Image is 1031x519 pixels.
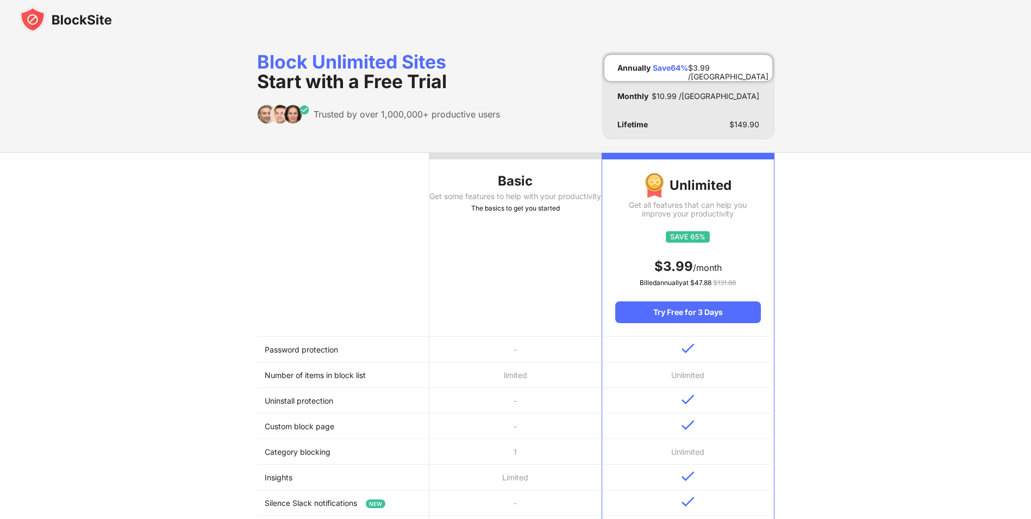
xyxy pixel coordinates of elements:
td: limited [429,362,602,388]
td: Uninstall protection [257,388,429,413]
img: img-premium-medal [645,172,664,199]
img: trusted-by.svg [257,104,310,124]
div: Monthly [617,92,648,101]
div: /month [615,258,760,275]
td: Unlimited [602,362,774,388]
div: Get all features that can help you improve your productivity [615,201,760,218]
div: Get some features to help with your productivity [429,192,602,201]
img: v-blue.svg [682,420,695,430]
td: Unlimited [602,439,774,465]
div: Block Unlimited Sites [257,52,500,91]
td: Custom block page [257,413,429,439]
div: Save 64 % [653,64,688,72]
div: Try Free for 3 Days [615,301,760,323]
div: $ 10.99 /[GEOGRAPHIC_DATA] [652,92,759,101]
td: - [429,388,602,413]
img: blocksite-icon-black.svg [20,7,112,33]
img: v-blue.svg [682,497,695,507]
img: v-blue.svg [682,471,695,481]
td: - [429,490,602,516]
td: Silence Slack notifications [257,490,429,516]
span: $ 3.99 [654,258,693,274]
div: $ 149.90 [729,120,759,129]
td: Insights [257,465,429,490]
img: v-blue.svg [682,343,695,354]
div: Basic [429,172,602,190]
td: Password protection [257,337,429,362]
div: Billed annually at $ 47.88 [615,277,760,288]
div: Trusted by over 1,000,000+ productive users [314,109,500,120]
td: Number of items in block list [257,362,429,388]
td: - [429,413,602,439]
td: - [429,337,602,362]
div: $ 3.99 /[GEOGRAPHIC_DATA] [688,64,768,72]
td: Limited [429,465,602,490]
img: save65.svg [666,231,710,243]
td: 1 [429,439,602,465]
td: Category blocking [257,439,429,465]
div: The basics to get you started [429,203,602,214]
div: Unlimited [615,172,760,199]
img: v-blue.svg [682,394,695,405]
span: NEW [366,499,385,508]
div: Lifetime [617,120,648,129]
div: Annually [617,64,651,72]
span: $ 131.88 [713,279,736,287]
span: Start with a Free Trial [257,70,447,92]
